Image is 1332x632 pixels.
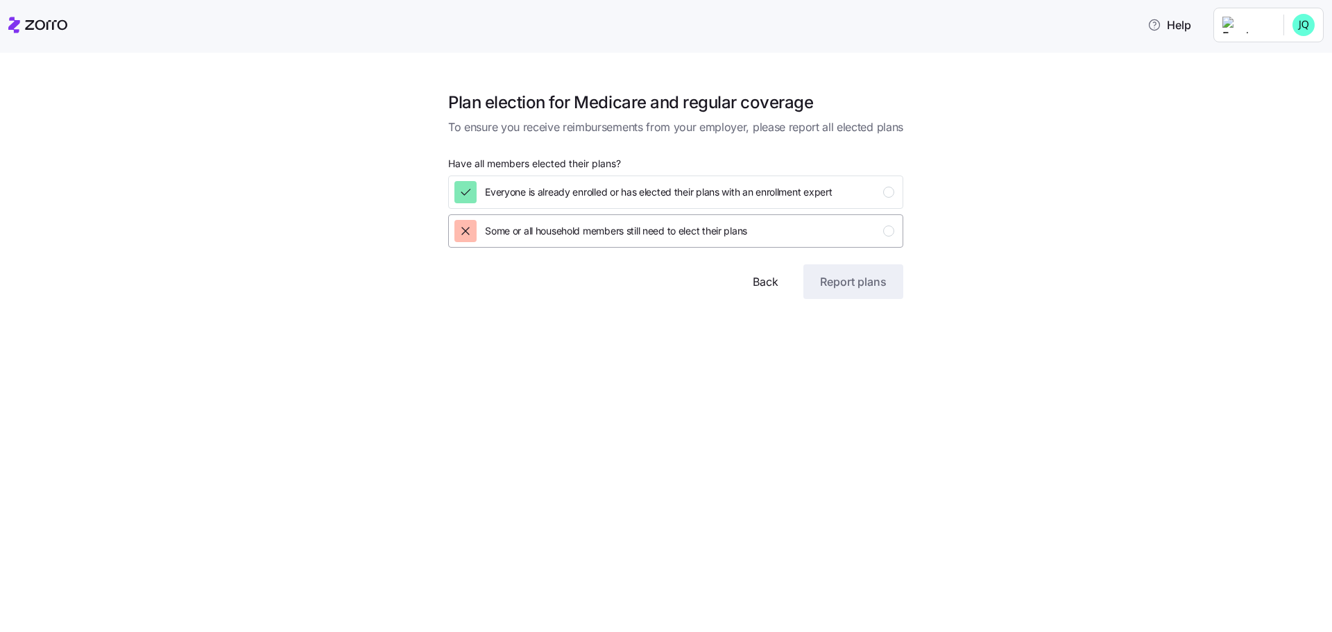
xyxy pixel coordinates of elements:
img: Employer logo [1222,17,1272,33]
button: Report plans [803,264,903,299]
span: Report plans [820,273,887,290]
span: Everyone is already enrolled or has elected their plans with an enrollment expert [485,185,832,199]
p: Have all members elected their plans? [448,158,903,176]
h1: Plan election for Medicare and regular coverage [448,92,903,113]
span: Back [753,273,778,290]
span: To ensure you receive reimbursements from your employer, please report all elected plans [448,119,903,136]
span: Some or all household members still need to elect their plans [485,224,747,238]
button: Help [1136,11,1202,39]
img: 4b8e4801d554be10763704beea63fd77 [1292,14,1315,36]
span: Help [1147,17,1191,33]
button: Back [736,264,795,299]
